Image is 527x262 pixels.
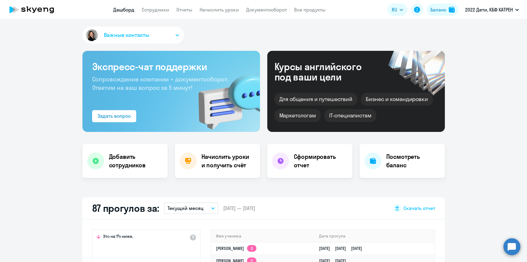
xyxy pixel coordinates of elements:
div: Для общения и путешествий [275,93,358,106]
span: Это на 1% ниже, [103,234,133,241]
div: Маркетологам [275,109,321,122]
h4: Начислить уроки и получить счёт [201,152,254,169]
h4: Посмотреть баланс [386,152,440,169]
h4: Сформировать отчет [294,152,348,169]
button: Задать вопрос [92,110,136,122]
span: Важные контакты [104,31,149,39]
a: [DATE][DATE][DATE] [319,246,367,251]
button: 2022 Дети, КБФ КАТРЕН [462,2,522,17]
span: [DATE] — [DATE] [223,205,255,211]
img: avatar [85,28,99,42]
a: Все продукты [294,7,326,13]
button: RU [387,4,407,16]
div: Бизнес и командировки [361,93,433,106]
p: Текущий месяц [168,205,204,212]
button: Балансbalance [427,4,458,16]
app-skyeng-badge: 3 [247,245,256,252]
span: Скачать отчет [403,205,435,211]
div: Баланс [430,6,446,13]
p: 2022 Дети, КБФ КАТРЕН [465,6,513,13]
th: Имя ученика [211,230,314,242]
th: Дата прогула [314,230,434,242]
a: [PERSON_NAME]3 [216,246,256,251]
span: Сопровождение компании + документооборот. Ответим на ваш вопрос за 5 минут! [92,75,229,91]
h2: 87 прогулов за: [92,202,159,214]
a: Дашборд [113,7,134,13]
span: RU [392,6,397,13]
img: bg-img [190,64,260,132]
div: Курсы английского под ваши цели [275,61,378,82]
div: Задать вопрос [98,112,131,120]
a: Отчеты [176,7,192,13]
h3: Экспресс-чат поддержки [92,61,250,73]
h4: Добавить сотрудников [109,152,163,169]
div: IT-специалистам [324,109,376,122]
a: Документооборот [246,7,287,13]
img: balance [449,7,455,13]
button: Важные контакты [82,27,184,44]
a: Сотрудники [142,7,169,13]
button: Текущий месяц [164,202,218,214]
a: Начислить уроки [200,7,239,13]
